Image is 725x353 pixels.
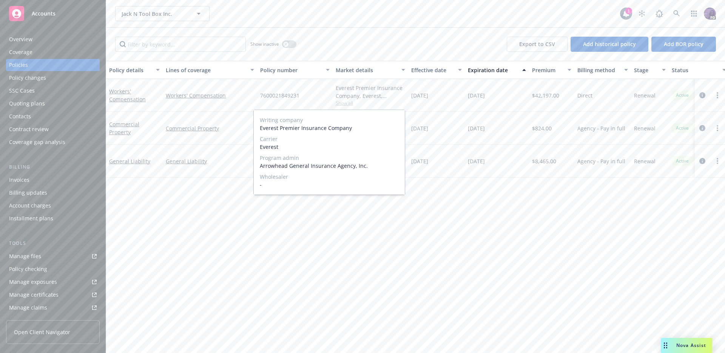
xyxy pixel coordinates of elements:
[260,154,399,162] span: Program admin
[675,158,690,164] span: Active
[704,8,716,20] img: photo
[634,157,656,165] span: Renewal
[163,61,257,79] button: Lines of coverage
[661,338,670,353] div: Drag to move
[408,61,465,79] button: Effective date
[260,116,399,124] span: Writing company
[411,124,428,132] span: [DATE]
[507,37,568,52] button: Export to CSV
[698,124,707,133] a: circleInformation
[574,61,631,79] button: Billing method
[6,250,100,262] a: Manage files
[166,91,254,99] a: Workers' Compensation
[532,91,559,99] span: $42,197.00
[250,41,279,47] span: Show inactive
[9,289,59,301] div: Manage certificates
[634,6,649,21] a: Stop snowing
[698,91,707,100] a: circleInformation
[664,40,703,48] span: Add BOR policy
[260,162,399,170] span: Arrowhead General Insurance Agency, Inc.
[625,8,632,14] div: 1
[6,72,100,84] a: Policy changes
[6,33,100,45] a: Overview
[9,200,51,212] div: Account charges
[257,61,333,79] button: Policy number
[672,66,718,74] div: Status
[411,66,454,74] div: Effective date
[713,91,722,100] a: more
[109,121,139,136] a: Commercial Property
[6,187,100,199] a: Billing updates
[6,163,100,171] div: Billing
[14,328,70,336] span: Open Client Navigator
[6,174,100,186] a: Invoices
[6,289,100,301] a: Manage certificates
[9,263,47,275] div: Policy checking
[9,123,49,135] div: Contract review
[9,174,29,186] div: Invoices
[166,124,254,132] a: Commercial Property
[577,91,592,99] span: Direct
[6,263,100,275] a: Policy checking
[6,98,100,110] a: Quoting plans
[468,157,485,165] span: [DATE]
[468,91,485,99] span: [DATE]
[532,124,552,132] span: $824.00
[571,37,648,52] button: Add historical policy
[577,66,620,74] div: Billing method
[260,91,299,99] span: 7600021849231
[675,125,690,132] span: Active
[166,157,254,165] a: General Liability
[106,61,163,79] button: Policy details
[6,59,100,71] a: Policies
[9,212,53,224] div: Installment plans
[9,33,32,45] div: Overview
[9,136,65,148] div: Coverage gap analysis
[9,187,47,199] div: Billing updates
[411,91,428,99] span: [DATE]
[634,124,656,132] span: Renewal
[713,156,722,166] a: more
[260,135,399,143] span: Carrier
[713,124,722,133] a: more
[260,173,399,181] span: Wholesaler
[333,61,408,79] button: Market details
[166,66,246,74] div: Lines of coverage
[9,250,41,262] div: Manage files
[6,302,100,314] a: Manage claims
[122,10,187,18] span: Jack N Tool Box Inc.
[634,66,657,74] div: Stage
[9,72,46,84] div: Policy changes
[529,61,574,79] button: Premium
[32,11,56,17] span: Accounts
[411,157,428,165] span: [DATE]
[115,6,210,21] button: Jack N Tool Box Inc.
[109,66,151,74] div: Policy details
[519,40,555,48] span: Export to CSV
[6,123,100,135] a: Contract review
[6,276,100,288] a: Manage exposures
[6,136,100,148] a: Coverage gap analysis
[465,61,529,79] button: Expiration date
[651,37,716,52] button: Add BOR policy
[9,276,57,288] div: Manage exposures
[109,88,146,103] a: Workers' Compensation
[260,181,399,189] span: -
[6,212,100,224] a: Installment plans
[260,66,321,74] div: Policy number
[661,338,712,353] button: Nova Assist
[9,46,32,58] div: Coverage
[9,59,28,71] div: Policies
[9,302,47,314] div: Manage claims
[631,61,669,79] button: Stage
[468,124,485,132] span: [DATE]
[6,110,100,122] a: Contacts
[115,37,246,52] input: Filter by keyword...
[676,342,706,348] span: Nova Assist
[698,156,707,166] a: circleInformation
[532,66,563,74] div: Premium
[634,91,656,99] span: Renewal
[652,6,667,21] a: Report a Bug
[260,124,399,132] span: Everest Premier Insurance Company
